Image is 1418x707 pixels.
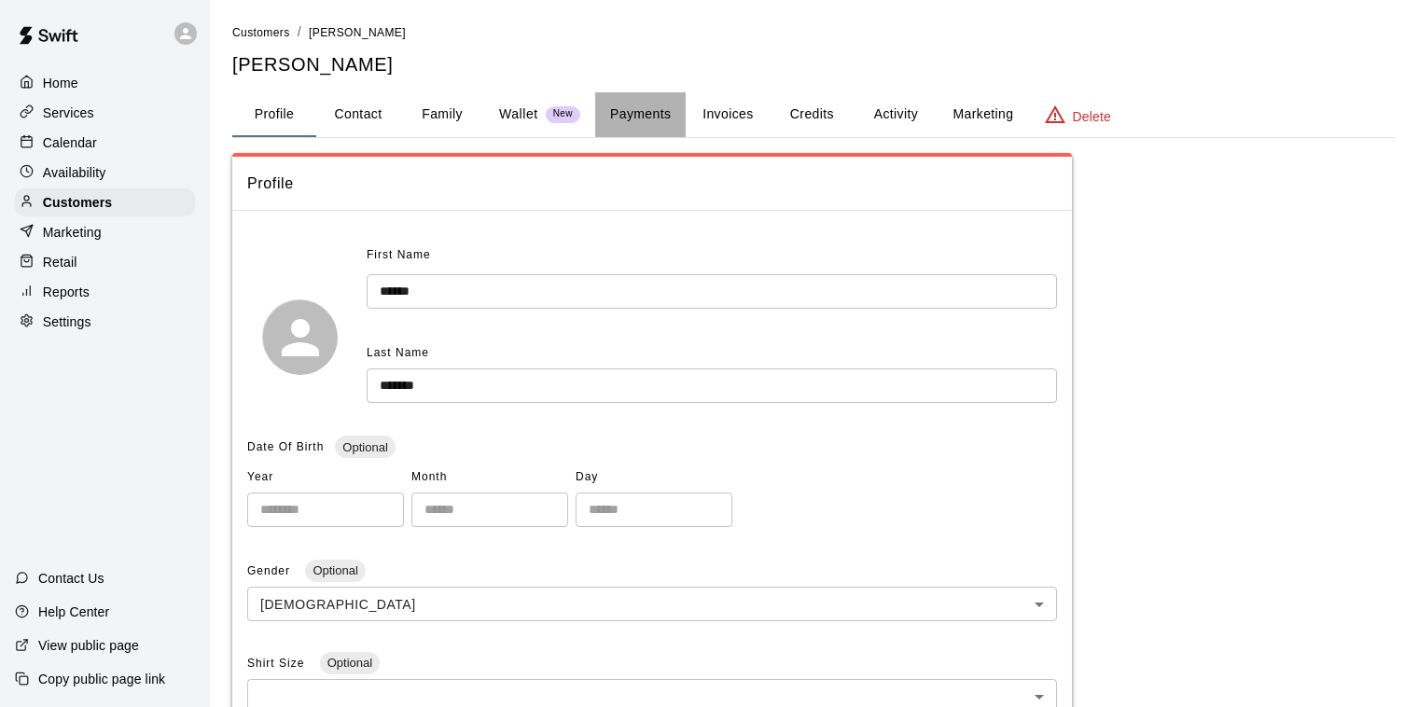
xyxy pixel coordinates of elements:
[411,463,568,492] span: Month
[367,346,429,359] span: Last Name
[309,26,406,39] span: [PERSON_NAME]
[15,129,195,157] a: Calendar
[38,636,139,655] p: View public page
[335,440,395,454] span: Optional
[232,24,290,39] a: Customers
[43,193,112,212] p: Customers
[770,92,854,137] button: Credits
[15,188,195,216] a: Customers
[400,92,484,137] button: Family
[15,248,195,276] a: Retail
[686,92,770,137] button: Invoices
[15,278,195,306] a: Reports
[43,312,91,331] p: Settings
[43,104,94,122] p: Services
[15,218,195,246] a: Marketing
[854,92,938,137] button: Activity
[247,657,309,670] span: Shirt Size
[247,463,404,492] span: Year
[938,92,1028,137] button: Marketing
[232,26,290,39] span: Customers
[15,159,195,187] a: Availability
[247,564,294,577] span: Gender
[15,99,195,127] a: Services
[595,92,686,137] button: Payments
[247,587,1057,621] div: [DEMOGRAPHIC_DATA]
[43,223,102,242] p: Marketing
[247,172,1057,196] span: Profile
[15,69,195,97] a: Home
[576,463,732,492] span: Day
[247,440,324,453] span: Date Of Birth
[43,133,97,152] p: Calendar
[499,104,538,124] p: Wallet
[367,241,431,270] span: First Name
[316,92,400,137] button: Contact
[38,569,104,588] p: Contact Us
[38,670,165,688] p: Copy public page link
[232,22,1396,43] nav: breadcrumb
[320,656,380,670] span: Optional
[232,92,316,137] button: Profile
[15,308,195,336] a: Settings
[298,22,301,42] li: /
[546,108,580,120] span: New
[43,283,90,301] p: Reports
[232,92,1396,137] div: basic tabs example
[1073,107,1111,126] p: Delete
[43,163,106,182] p: Availability
[43,253,77,271] p: Retail
[305,563,365,577] span: Optional
[232,52,1396,77] h5: [PERSON_NAME]
[43,74,78,92] p: Home
[38,603,109,621] p: Help Center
